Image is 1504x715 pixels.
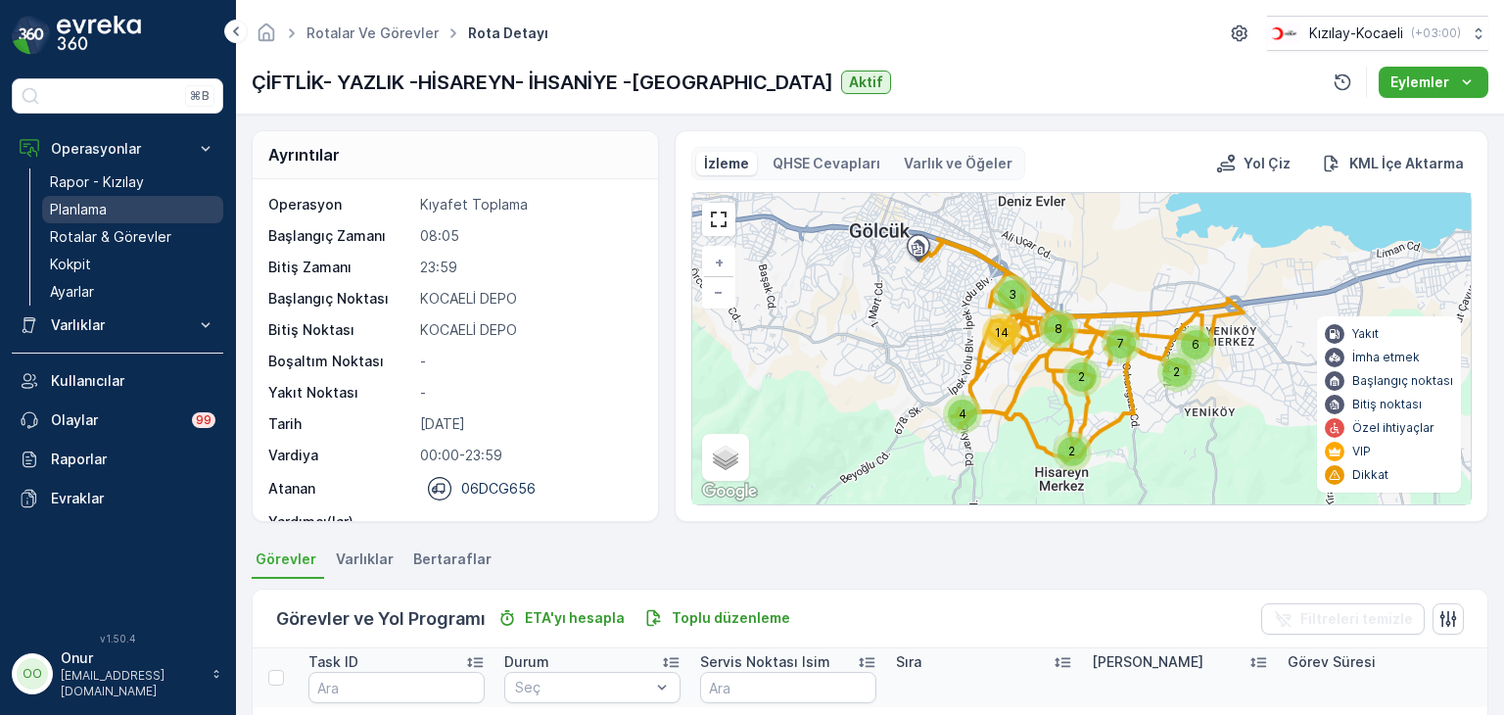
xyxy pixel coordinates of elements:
p: Filtreleri temizle [1300,609,1413,629]
p: Raporlar [51,450,215,469]
p: Boşaltım Noktası [268,352,412,371]
div: 2 [1157,353,1197,392]
p: 06DCG656 [461,479,536,499]
p: Kıyafet Toplama [420,195,636,214]
input: Ara [700,672,876,703]
span: 2 [1068,444,1075,458]
span: 3 [1009,287,1016,302]
p: Bitiş Noktası [268,320,412,340]
p: Olaylar [51,410,180,430]
a: Evraklar [12,479,223,518]
p: Görevler ve Yol Programı [276,605,486,633]
p: Yardımcı(lar) [268,512,412,532]
p: 08:05 [420,226,636,246]
p: Başlangıç Zamanı [268,226,412,246]
p: Rotalar & Görevler [50,227,171,247]
p: Kullanıcılar [51,371,215,391]
span: Bertaraflar [413,549,492,569]
p: Onur [61,648,202,668]
a: Planlama [42,196,223,223]
span: 2 [1173,364,1180,379]
span: v 1.50.4 [12,633,223,644]
div: 8 [1039,310,1078,349]
button: Varlıklar [12,306,223,345]
span: Görevler [256,549,316,569]
p: Operasyonlar [51,139,184,159]
a: Yakınlaştır [704,248,733,277]
span: 6 [1192,337,1199,352]
p: Ayarlar [50,282,94,302]
p: - [420,383,636,403]
span: Varlıklar [336,549,394,569]
a: Kullanıcılar [12,361,223,401]
p: Operasyon [268,195,412,214]
a: Kokpit [42,251,223,278]
img: k%C4%B1z%C4%B1lay_0jL9uU1.png [1267,23,1301,44]
span: 8 [1055,321,1062,336]
input: Ara [308,672,485,703]
span: Rota Detayı [464,24,552,43]
p: ÇİFTLİK- YAZLIK -HİSAREYN- İHSANİYE -[GEOGRAPHIC_DATA] [252,68,833,97]
p: Tarih [268,414,412,434]
button: Filtreleri temizle [1261,603,1425,635]
button: Yol Çiz [1208,152,1298,175]
div: OO [17,658,48,690]
p: [PERSON_NAME] [1092,652,1203,672]
a: Rotalar ve Görevler [306,24,439,41]
p: İmha etmek [1352,350,1420,365]
p: Vardiya [268,446,412,465]
p: ETA'yı hesapla [525,608,625,628]
div: 7 [1102,324,1141,363]
p: [EMAIL_ADDRESS][DOMAIN_NAME] [61,668,202,699]
button: KML İçe Aktarma [1314,152,1472,175]
a: Rotalar & Görevler [42,223,223,251]
span: 4 [959,406,966,421]
p: Toplu düzenleme [672,608,790,628]
p: Varlık ve Öğeler [904,154,1012,173]
button: Toplu düzenleme [636,606,798,630]
a: Ana Sayfa [256,29,277,46]
button: Eylemler [1379,67,1488,98]
a: Uzaklaştır [704,277,733,307]
button: Aktif [841,71,891,94]
p: Varlıklar [51,315,184,335]
div: 6 [1176,325,1215,364]
a: Layers [704,436,747,479]
p: Atanan [268,479,315,499]
button: ETA'yı hesapla [490,606,633,630]
span: 2 [1078,369,1085,384]
p: ⌘B [190,88,210,104]
p: Yakıt Noktası [268,383,412,403]
a: Rapor - Kızılay [42,168,223,196]
p: Yol Çiz [1244,154,1291,173]
p: Özel ihtiyaçlar [1352,420,1434,436]
div: 2 [1053,432,1092,471]
p: Ayrıntılar [268,143,340,167]
a: Raporlar [12,440,223,479]
div: 4 [943,395,982,434]
p: 23:59 [420,258,636,277]
p: 00:00-23:59 [420,446,636,465]
a: Ayarlar [42,278,223,306]
p: Seç [515,678,650,697]
p: Görev Süresi [1288,652,1376,672]
img: Google [697,479,762,504]
p: Durum [504,652,549,672]
p: 99 [196,412,211,428]
p: Rapor - Kızılay [50,172,144,192]
p: Başlangıç noktası [1352,373,1453,389]
p: Bitiş noktası [1352,397,1422,412]
span: 7 [1117,336,1124,351]
img: logo_dark-DEwI_e13.png [57,16,141,55]
p: Eylemler [1390,72,1449,92]
p: ( +03:00 ) [1411,25,1461,41]
div: 2 [1062,357,1102,397]
button: Kızılay-Kocaeli(+03:00) [1267,16,1488,51]
a: Bu bölgeyi Google Haritalar'da açın (yeni pencerede açılır) [697,479,762,504]
p: - [420,352,636,371]
p: [DATE] [420,414,636,434]
p: Dikkat [1352,467,1388,483]
button: OOOnur[EMAIL_ADDRESS][DOMAIN_NAME] [12,648,223,699]
button: Operasyonlar [12,129,223,168]
a: View Fullscreen [704,205,733,234]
